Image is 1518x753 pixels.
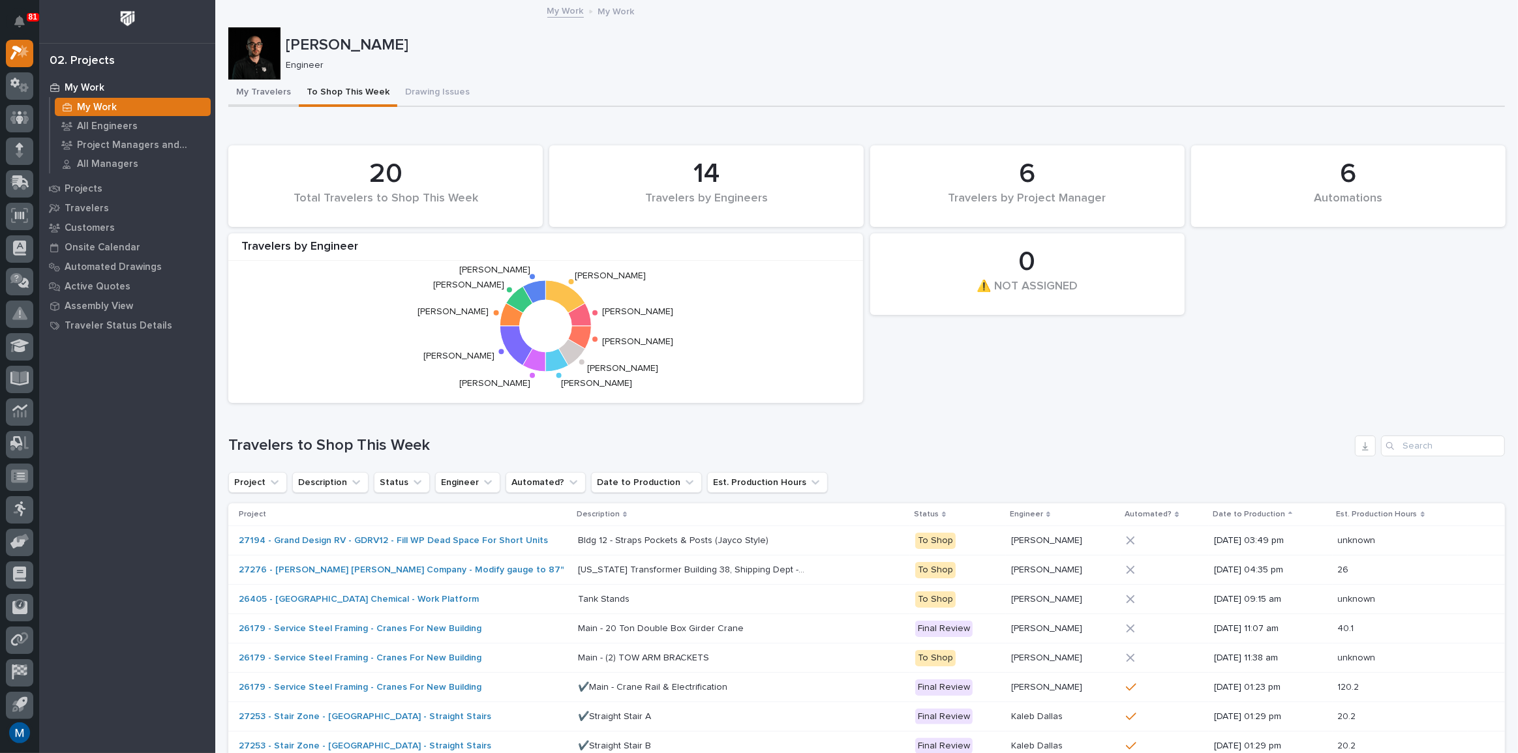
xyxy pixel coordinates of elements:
[578,679,730,693] p: ✔️Main - Crane Rail & Electrification
[50,155,215,173] a: All Managers
[250,158,521,190] div: 20
[1213,507,1285,522] p: Date to Production
[1214,594,1328,605] p: [DATE] 09:15 am
[50,54,115,68] div: 02. Projects
[459,379,530,388] text: [PERSON_NAME]
[1214,682,1328,693] p: [DATE] 01:23 pm
[1011,591,1085,605] p: [PERSON_NAME]
[39,316,215,335] a: Traveler Status Details
[587,364,658,373] text: [PERSON_NAME]
[1338,562,1352,576] p: 26
[1214,623,1328,634] p: [DATE] 11:07 am
[571,192,842,219] div: Travelers by Engineers
[598,3,635,18] p: My Work
[29,12,37,22] p: 81
[571,158,842,190] div: 14
[424,351,495,361] text: [PERSON_NAME]
[77,158,138,170] p: All Managers
[578,709,654,722] p: ✔️Straight Stair A
[892,192,1162,219] div: Travelers by Project Manager
[1011,562,1085,576] p: [PERSON_NAME]
[228,702,1505,731] tr: 27253 - Stair Zone - [GEOGRAPHIC_DATA] - Straight Stairs ✔️Straight Stair A✔️Straight Stair A Fin...
[228,585,1505,614] tr: 26405 - [GEOGRAPHIC_DATA] Chemical - Work Platform Tank StandsTank Stands To Shop[PERSON_NAME][PE...
[16,16,33,37] div: Notifications81
[561,379,632,388] text: [PERSON_NAME]
[1381,436,1505,456] input: Search
[50,136,215,154] a: Project Managers and Engineers
[292,472,369,493] button: Description
[6,719,33,746] button: users-avatar
[575,271,646,280] text: [PERSON_NAME]
[915,709,973,725] div: Final Review
[228,526,1505,555] tr: 27194 - Grand Design RV - GDRV12 - Fill WP Dead Space For Short Units Bldg 12 - Straps Pockets & ...
[578,533,771,546] p: Bldg 12 - Straps Pockets & Posts (Jayco Style)
[39,276,215,296] a: Active Quotes
[1011,679,1085,693] p: [PERSON_NAME]
[228,436,1350,455] h1: Travelers to Shop This Week
[50,98,215,116] a: My Work
[1011,621,1085,634] p: [PERSON_NAME]
[1213,158,1483,190] div: 6
[459,265,530,274] text: [PERSON_NAME]
[6,8,33,35] button: Notifications
[39,296,215,316] a: Assembly View
[578,621,746,634] p: Main - 20 Ton Double Box Girder Crane
[1214,535,1328,546] p: [DATE] 03:49 pm
[707,472,828,493] button: Est. Production Hours
[578,738,654,752] p: ✔️Straight Stair B
[65,242,140,254] p: Onsite Calendar
[506,472,586,493] button: Automated?
[39,237,215,257] a: Onsite Calendar
[1011,650,1085,664] p: [PERSON_NAME]
[50,117,215,135] a: All Engineers
[115,7,140,31] img: Workspace Logo
[1125,507,1172,522] p: Automated?
[65,203,109,214] p: Travelers
[435,472,500,493] button: Engineer
[239,623,481,634] a: 26179 - Service Steel Framing - Cranes For New Building
[65,281,130,293] p: Active Quotes
[1214,711,1328,722] p: [DATE] 01:29 pm
[286,60,1495,71] p: Engineer
[1338,709,1359,722] p: 20.2
[228,673,1505,702] tr: 26179 - Service Steel Framing - Cranes For New Building ✔️Main - Crane Rail & Electrification✔️Ma...
[1338,679,1362,693] p: 120.2
[397,80,478,107] button: Drawing Issues
[1214,653,1328,664] p: [DATE] 11:38 am
[65,320,172,332] p: Traveler Status Details
[239,711,491,722] a: 27253 - Stair Zone - [GEOGRAPHIC_DATA] - Straight Stairs
[915,533,956,549] div: To Shop
[603,338,674,347] text: [PERSON_NAME]
[65,183,102,195] p: Projects
[1337,507,1418,522] p: Est. Production Hours
[1338,533,1378,546] p: unknown
[39,218,215,237] a: Customers
[299,80,397,107] button: To Shop This Week
[1011,709,1065,722] p: Kaleb Dallas
[239,653,481,664] a: 26179 - Service Steel Framing - Cranes For New Building
[39,257,215,276] a: Automated Drawings
[915,591,956,608] div: To Shop
[228,614,1505,643] tr: 26179 - Service Steel Framing - Cranes For New Building Main - 20 Ton Double Box Girder CraneMain...
[577,507,620,522] p: Description
[65,301,133,312] p: Assembly View
[892,280,1162,307] div: ⚠️ NOT ASSIGNED
[1214,741,1328,752] p: [DATE] 01:29 pm
[239,741,491,752] a: 27253 - Stair Zone - [GEOGRAPHIC_DATA] - Straight Stairs
[578,591,632,605] p: Tank Stands
[547,3,584,18] a: My Work
[1011,738,1065,752] p: Kaleb Dallas
[418,307,489,316] text: [PERSON_NAME]
[228,555,1505,585] tr: 27276 - [PERSON_NAME] [PERSON_NAME] Company - Modify gauge to 87" [US_STATE] Transformer Building...
[239,507,266,522] p: Project
[65,261,162,273] p: Automated Drawings
[915,679,973,696] div: Final Review
[915,562,956,578] div: To Shop
[1011,533,1085,546] p: [PERSON_NAME]
[286,36,1500,55] p: [PERSON_NAME]
[591,472,702,493] button: Date to Production
[239,535,548,546] a: 27194 - Grand Design RV - GDRV12 - Fill WP Dead Space For Short Units
[578,562,809,576] p: Virginia Transformer Building 38, Shipping Dept - Modify hoist gauge from 78" to 87"
[239,565,564,576] a: 27276 - [PERSON_NAME] [PERSON_NAME] Company - Modify gauge to 87"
